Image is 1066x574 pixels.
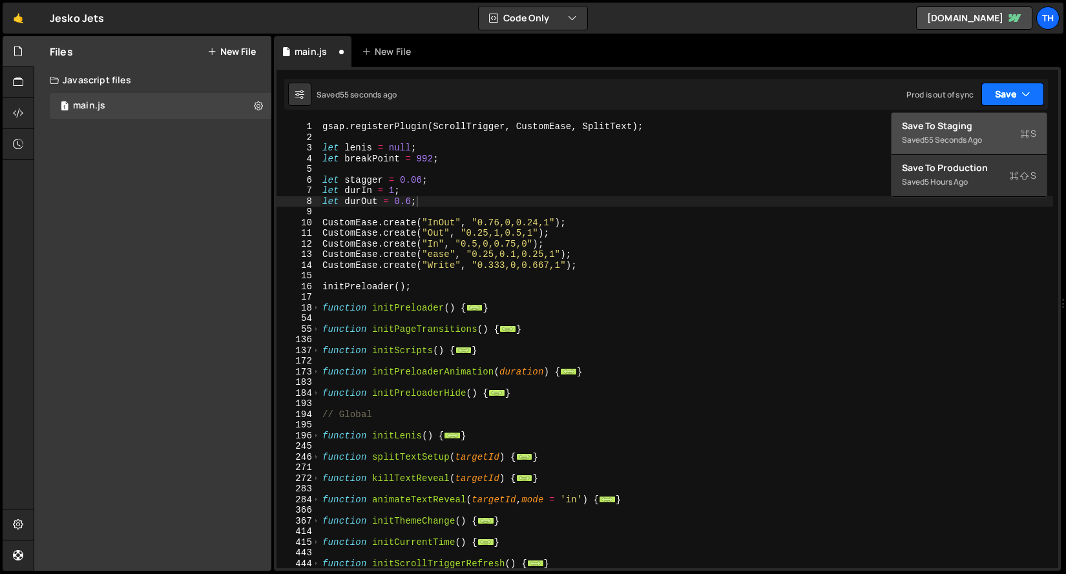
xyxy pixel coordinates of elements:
[516,453,533,460] span: ...
[925,176,968,187] div: 5 hours ago
[277,462,320,473] div: 271
[902,174,1036,190] div: Saved
[277,132,320,143] div: 2
[892,113,1047,155] button: Save to StagingS Saved55 seconds ago
[277,559,320,569] div: 444
[1010,169,1036,182] span: S
[527,559,544,566] span: ...
[277,356,320,367] div: 172
[34,67,271,93] div: Javascript files
[277,409,320,420] div: 194
[902,132,1036,148] div: Saved
[362,45,416,58] div: New File
[277,484,320,495] div: 283
[3,3,34,34] a: 🤙
[277,345,320,356] div: 137
[207,46,256,57] button: New File
[50,10,105,26] div: Jesko Jets
[277,505,320,516] div: 366
[277,495,320,506] div: 284
[444,431,461,438] span: ...
[277,154,320,165] div: 4
[277,175,320,186] div: 6
[277,441,320,452] div: 245
[277,420,320,431] div: 195
[277,313,320,324] div: 54
[1020,127,1036,140] span: S
[277,121,320,132] div: 1
[599,495,616,502] span: ...
[50,93,271,119] div: 16759/45776.js
[277,526,320,537] div: 414
[277,164,320,175] div: 5
[466,303,483,311] span: ...
[488,389,505,396] span: ...
[277,452,320,463] div: 246
[277,334,320,345] div: 136
[317,89,397,100] div: Saved
[916,6,1032,30] a: [DOMAIN_NAME]
[516,474,533,481] span: ...
[477,538,494,545] span: ...
[277,143,320,154] div: 3
[1036,6,1060,30] a: Th
[277,516,320,527] div: 367
[477,517,494,524] span: ...
[277,548,320,559] div: 443
[277,303,320,314] div: 18
[479,6,587,30] button: Code Only
[925,134,982,145] div: 55 seconds ago
[499,325,516,332] span: ...
[892,155,1047,197] button: Save to ProductionS Saved5 hours ago
[981,83,1044,106] button: Save
[277,249,320,260] div: 13
[340,89,397,100] div: 55 seconds ago
[277,196,320,207] div: 8
[902,119,1036,132] div: Save to Staging
[277,228,320,239] div: 11
[902,161,1036,174] div: Save to Production
[61,102,68,112] span: 1
[455,346,472,353] span: ...
[277,398,320,409] div: 193
[277,239,320,250] div: 12
[277,292,320,303] div: 17
[295,45,327,58] div: main.js
[73,100,105,112] div: main.js
[277,218,320,229] div: 10
[277,185,320,196] div: 7
[277,377,320,388] div: 183
[561,367,578,374] span: ...
[277,207,320,218] div: 9
[277,282,320,292] div: 16
[277,271,320,282] div: 15
[277,260,320,271] div: 14
[906,89,974,100] div: Prod is out of sync
[277,537,320,548] div: 415
[50,45,73,59] h2: Files
[277,431,320,442] div: 196
[277,473,320,484] div: 272
[277,324,320,335] div: 55
[277,388,320,399] div: 184
[277,367,320,378] div: 173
